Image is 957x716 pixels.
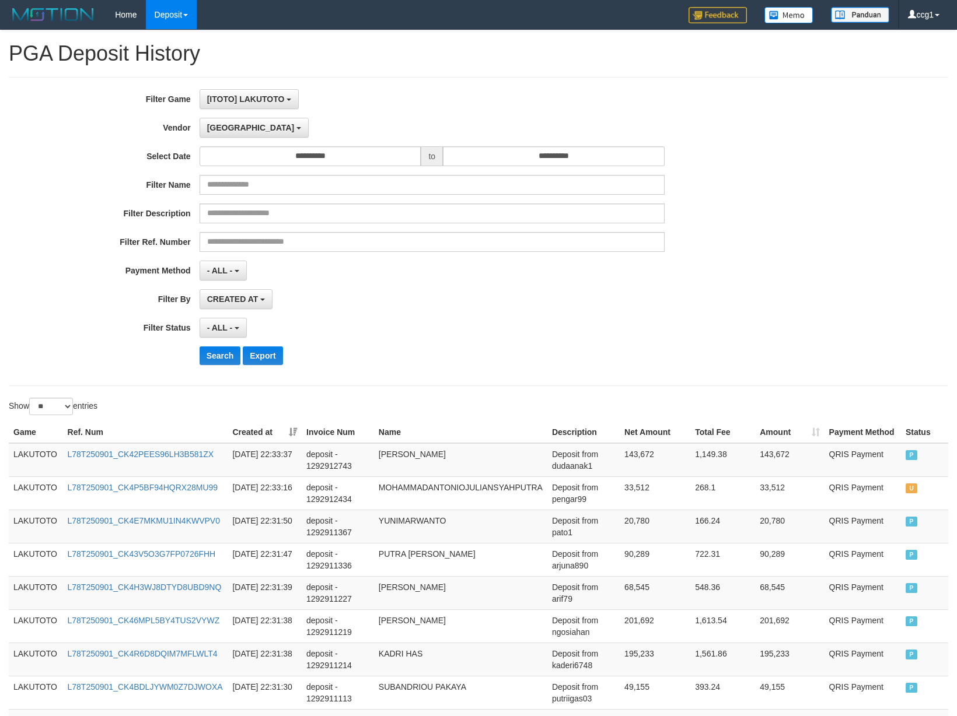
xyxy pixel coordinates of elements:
[374,443,547,477] td: [PERSON_NAME]
[228,543,302,576] td: [DATE] 22:31:47
[68,582,222,592] a: L78T250901_CK4H3WJ8DTYD8UBD9NQ
[243,346,282,365] button: Export
[755,643,824,676] td: 195,233
[9,443,63,477] td: LAKUTOTO
[906,450,917,460] span: PAID
[302,543,374,576] td: deposit - 1292911336
[228,643,302,676] td: [DATE] 22:31:38
[690,510,755,543] td: 166.24
[906,483,917,493] span: UNPAID
[200,89,299,109] button: [ITOTO] LAKUTOTO
[228,422,302,443] th: Created at: activate to sort column ascending
[755,476,824,510] td: 33,512
[825,609,901,643] td: QRIS Payment
[68,483,218,492] a: L78T250901_CK4P5BF94HQRX28MU99
[302,443,374,477] td: deposit - 1292912743
[302,643,374,676] td: deposit - 1292911214
[547,510,620,543] td: Deposit from pato1
[906,583,917,593] span: PAID
[620,676,690,709] td: 49,155
[9,42,948,65] h1: PGA Deposit History
[690,609,755,643] td: 1,613.54
[302,476,374,510] td: deposit - 1292912434
[421,146,443,166] span: to
[68,649,218,658] a: L78T250901_CK4R6D8DQIM7MFLWLT4
[374,476,547,510] td: MOHAMMADANTONIOJULIANSYAHPUTRA
[302,609,374,643] td: deposit - 1292911219
[755,609,824,643] td: 201,692
[207,123,295,132] span: [GEOGRAPHIC_DATA]
[755,510,824,543] td: 20,780
[9,510,63,543] td: LAKUTOTO
[906,616,917,626] span: PAID
[547,422,620,443] th: Description
[620,443,690,477] td: 143,672
[68,516,220,525] a: L78T250901_CK4E7MKMU1IN4KWVPV0
[755,443,824,477] td: 143,672
[547,543,620,576] td: Deposit from arjuna890
[620,422,690,443] th: Net Amount
[690,422,755,443] th: Total Fee
[831,7,889,23] img: panduan.png
[9,398,97,415] label: Show entries
[68,549,216,559] a: L78T250901_CK43V5O3G7FP0726FHH
[63,422,228,443] th: Ref. Num
[547,576,620,609] td: Deposit from arif79
[228,609,302,643] td: [DATE] 22:31:38
[755,422,824,443] th: Amount: activate to sort column ascending
[207,294,259,304] span: CREATED AT
[906,550,917,560] span: PAID
[9,543,63,576] td: LAKUTOTO
[374,676,547,709] td: SUBANDRIOU PAKAYA
[755,543,824,576] td: 90,289
[68,450,214,459] a: L78T250901_CK42PEES96LH3B581ZX
[228,676,302,709] td: [DATE] 22:31:30
[9,576,63,609] td: LAKUTOTO
[825,543,901,576] td: QRIS Payment
[825,476,901,510] td: QRIS Payment
[906,683,917,693] span: PAID
[200,118,309,138] button: [GEOGRAPHIC_DATA]
[374,643,547,676] td: KADRI HAS
[906,517,917,527] span: PAID
[764,7,813,23] img: Button%20Memo.svg
[207,323,233,332] span: - ALL -
[690,676,755,709] td: 393.24
[374,543,547,576] td: PUTRA [PERSON_NAME]
[302,422,374,443] th: Invoice Num
[68,682,223,692] a: L78T250901_CK4BDLJYWM0Z7DJWOXA
[547,443,620,477] td: Deposit from dudaanak1
[374,422,547,443] th: Name
[9,422,63,443] th: Game
[755,576,824,609] td: 68,545
[547,643,620,676] td: Deposit from kaderi6748
[690,643,755,676] td: 1,561.86
[207,266,233,275] span: - ALL -
[689,7,747,23] img: Feedback.jpg
[200,346,241,365] button: Search
[755,676,824,709] td: 49,155
[901,422,948,443] th: Status
[906,650,917,659] span: PAID
[620,510,690,543] td: 20,780
[620,543,690,576] td: 90,289
[228,476,302,510] td: [DATE] 22:33:16
[825,510,901,543] td: QRIS Payment
[547,676,620,709] td: Deposit from putriigas03
[68,616,220,625] a: L78T250901_CK46MPL5BY4TUS2VYWZ
[620,576,690,609] td: 68,545
[690,576,755,609] td: 548.36
[228,576,302,609] td: [DATE] 22:31:39
[9,609,63,643] td: LAKUTOTO
[690,443,755,477] td: 1,149.38
[228,443,302,477] td: [DATE] 22:33:37
[374,576,547,609] td: [PERSON_NAME]
[825,643,901,676] td: QRIS Payment
[207,94,285,104] span: [ITOTO] LAKUTOTO
[825,422,901,443] th: Payment Method
[200,261,247,280] button: - ALL -
[302,510,374,543] td: deposit - 1292911367
[547,609,620,643] td: Deposit from ngosiahan
[825,443,901,477] td: QRIS Payment
[547,476,620,510] td: Deposit from pengar99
